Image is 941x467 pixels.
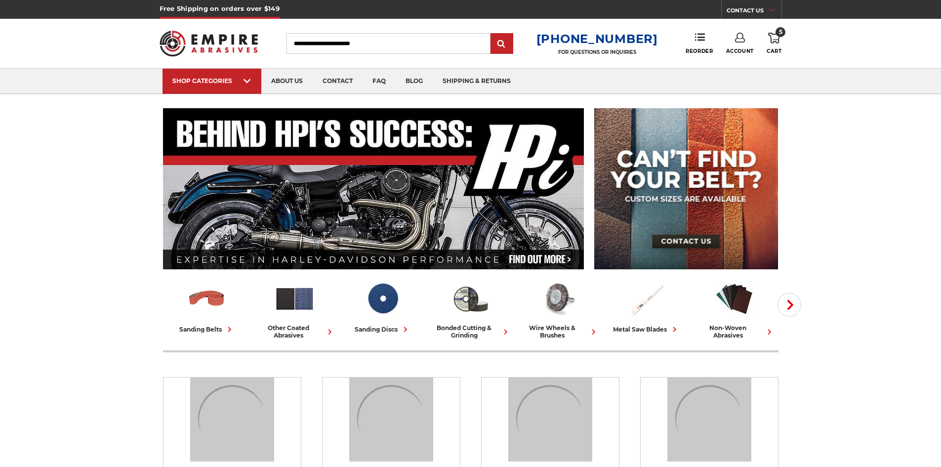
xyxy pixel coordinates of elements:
a: 5 Cart [767,33,781,54]
img: Sanding Discs [362,278,403,319]
div: bonded cutting & grinding [431,324,511,339]
div: sanding discs [355,324,410,335]
img: Sanding Belts [186,278,227,319]
span: Reorder [686,48,713,54]
img: Sanding Discs [508,378,592,462]
div: other coated abrasives [255,324,335,339]
img: Banner for an interview featuring Horsepower Inc who makes Harley performance upgrades featured o... [163,108,584,269]
img: Sanding Belts [190,378,274,462]
a: shipping & returns [433,69,521,94]
a: wire wheels & brushes [519,278,599,339]
p: FOR QUESTIONS OR INQUIRIES [536,49,658,55]
div: non-woven abrasives [695,324,775,339]
a: faq [363,69,396,94]
a: Reorder [686,33,713,54]
a: bonded cutting & grinding [431,278,511,339]
img: Bonded Cutting & Grinding [667,378,751,462]
a: metal saw blades [607,278,687,335]
img: Other Coated Abrasives [274,278,315,319]
img: Metal Saw Blades [626,278,667,319]
a: other coated abrasives [255,278,335,339]
div: wire wheels & brushes [519,324,599,339]
img: Other Coated Abrasives [349,378,433,462]
span: 5 [776,27,785,37]
a: contact [313,69,363,94]
div: metal saw blades [613,324,680,335]
a: CONTACT US [727,5,781,19]
img: Empire Abrasives [160,24,258,63]
a: sanding discs [343,278,423,335]
a: [PHONE_NUMBER] [536,32,658,46]
img: Wire Wheels & Brushes [538,278,579,319]
img: Bonded Cutting & Grinding [450,278,491,319]
a: sanding belts [167,278,247,335]
div: sanding belts [179,324,235,335]
img: promo banner for custom belts. [594,108,778,269]
img: Non-woven Abrasives [714,278,755,319]
span: Cart [767,48,781,54]
button: Next [777,293,801,317]
div: SHOP CATEGORIES [172,77,251,85]
a: about us [261,69,313,94]
a: non-woven abrasives [695,278,775,339]
span: Account [726,48,754,54]
a: blog [396,69,433,94]
input: Submit [492,34,512,54]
